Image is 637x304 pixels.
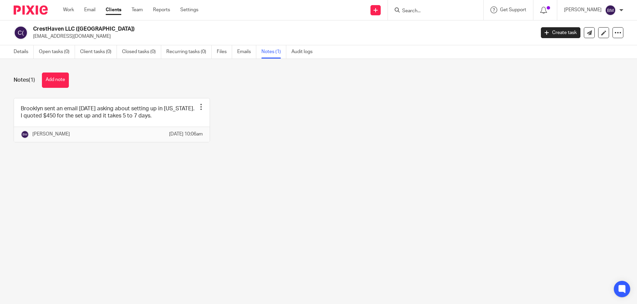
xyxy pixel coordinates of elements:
h1: Notes [14,77,35,84]
a: Email [84,6,95,13]
img: svg%3E [21,130,29,139]
a: Clients [106,6,121,13]
p: [PERSON_NAME] [32,131,70,138]
button: Add note [42,73,69,88]
a: Settings [180,6,198,13]
a: Emails [237,45,256,59]
a: Files [217,45,232,59]
a: Create task [541,27,580,38]
span: Get Support [500,7,526,12]
p: [EMAIL_ADDRESS][DOMAIN_NAME] [33,33,531,40]
a: Work [63,6,74,13]
img: Pixie [14,5,48,15]
a: Recurring tasks (0) [166,45,212,59]
a: Closed tasks (0) [122,45,161,59]
a: Notes (1) [261,45,286,59]
a: Reports [153,6,170,13]
span: (1) [29,77,35,83]
a: Client tasks (0) [80,45,117,59]
p: [DATE] 10:06am [169,131,203,138]
input: Search [401,8,463,14]
h2: CrestHaven LLC ([GEOGRAPHIC_DATA]) [33,26,431,33]
img: svg%3E [14,26,28,40]
p: [PERSON_NAME] [564,6,602,13]
a: Open tasks (0) [39,45,75,59]
a: Details [14,45,34,59]
a: Audit logs [291,45,318,59]
img: svg%3E [605,5,616,16]
a: Team [132,6,143,13]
